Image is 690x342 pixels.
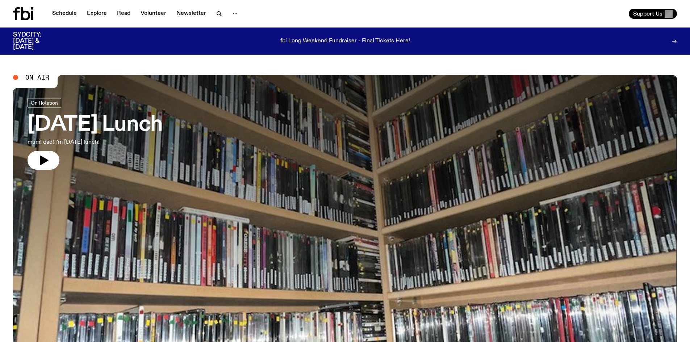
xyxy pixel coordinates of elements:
a: On Rotation [28,98,61,107]
span: Support Us [633,10,662,17]
p: fbi Long Weekend Fundraiser - Final Tickets Here! [280,38,410,45]
a: Volunteer [136,9,171,19]
a: Schedule [48,9,81,19]
h3: SYDCITY: [DATE] & [DATE] [13,32,59,50]
a: [DATE] Lunchmum! dad! i'm [DATE] lunch! [28,98,163,170]
a: Newsletter [172,9,210,19]
span: On Rotation [31,100,58,106]
a: Read [113,9,135,19]
h3: [DATE] Lunch [28,115,163,135]
p: mum! dad! i'm [DATE] lunch! [28,138,163,147]
button: Support Us [629,9,677,19]
a: Explore [83,9,111,19]
span: On Air [25,74,49,81]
